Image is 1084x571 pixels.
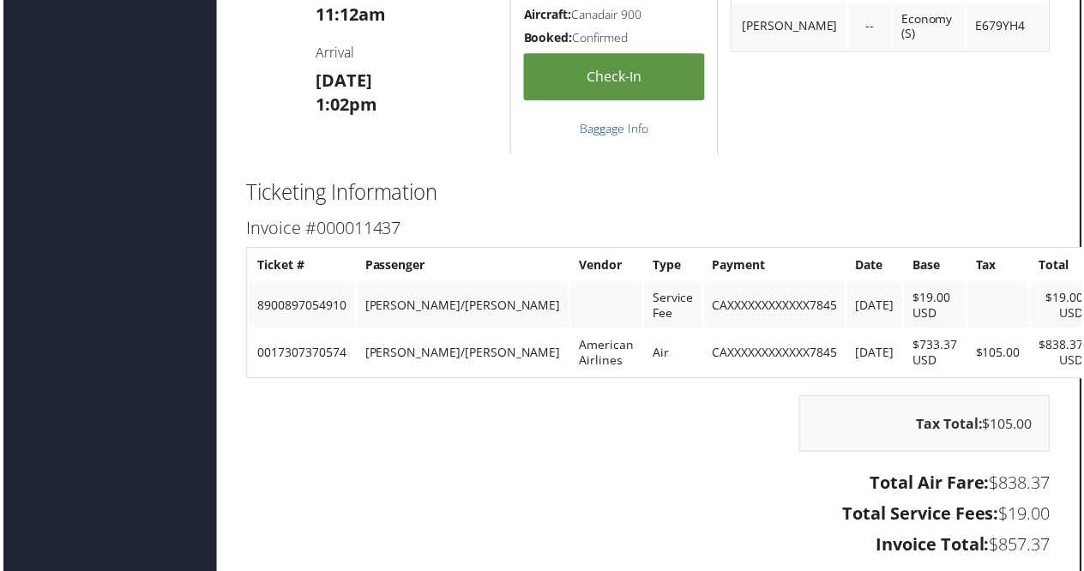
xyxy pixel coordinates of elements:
[858,19,884,34] div: --
[244,179,1052,208] h2: Ticketing Information
[247,284,353,330] td: 8900897054910
[704,284,846,330] td: CAXXXXXXXXXXXX7845
[894,3,967,50] td: Economy (S)
[244,474,1052,498] h3: $838.37
[570,332,642,378] td: American Airlines
[906,284,967,330] td: $19.00 USD
[644,284,702,330] td: Service Fee
[844,505,1001,528] strong: Total Service Fees:
[848,251,904,282] th: Date
[644,332,702,378] td: Air
[871,474,991,497] strong: Total Air Fare:
[644,251,702,282] th: Type
[734,3,848,50] td: [PERSON_NAME]
[355,284,569,330] td: [PERSON_NAME]/[PERSON_NAME]
[247,332,353,378] td: 0017307370574
[244,536,1052,560] h3: $857.37
[314,93,376,117] strong: 1:02pm
[523,54,705,101] a: Check-in
[523,6,571,22] strong: Aircraft:
[244,218,1052,242] h3: Invoice #000011437
[969,332,1031,378] td: $105.00
[848,284,904,330] td: [DATE]
[704,251,846,282] th: Payment
[969,251,1031,282] th: Tax
[247,251,353,282] th: Ticket #
[918,417,985,436] strong: Tax Total:
[314,69,370,93] strong: [DATE]
[848,332,904,378] td: [DATE]
[906,251,967,282] th: Base
[244,505,1052,529] h3: $19.00
[523,30,705,47] h5: Confirmed
[704,332,846,378] td: CAXXXXXXXXXXXX7845
[355,332,569,378] td: [PERSON_NAME]/[PERSON_NAME]
[877,536,991,559] strong: Invoice Total:
[314,3,384,26] strong: 11:12am
[968,3,1050,50] td: E679YH4
[580,121,648,137] a: Baggage Info
[523,30,572,46] strong: Booked:
[314,44,497,63] h4: Arrival
[523,6,705,23] h5: Canadair 900
[570,251,642,282] th: Vendor
[906,332,967,378] td: $733.37 USD
[800,398,1052,454] div: $105.00
[355,251,569,282] th: Passenger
